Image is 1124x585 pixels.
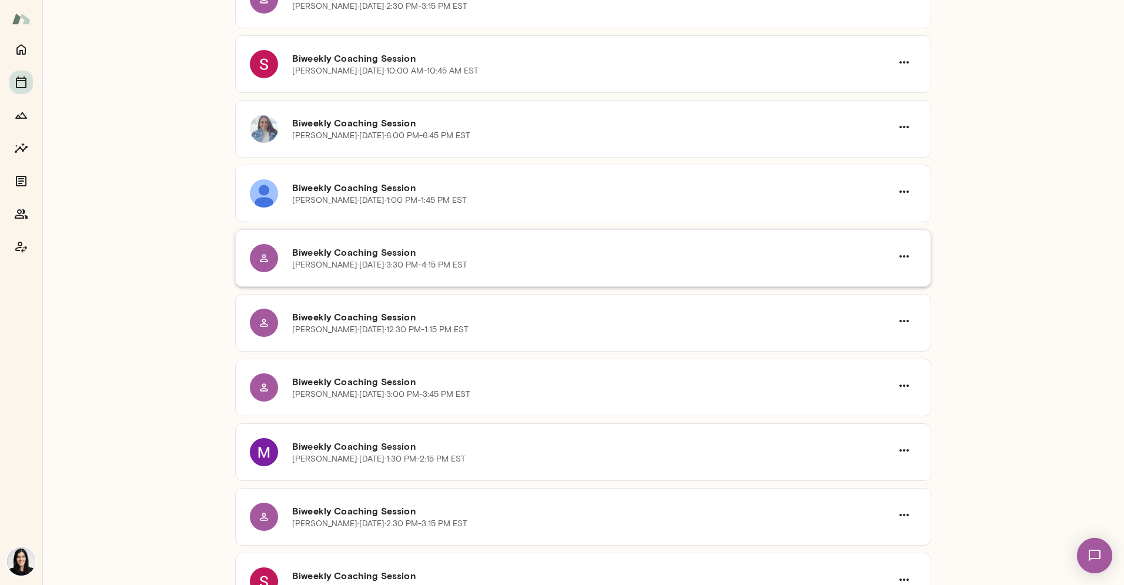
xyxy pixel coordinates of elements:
button: Growth Plan [9,103,33,127]
p: [PERSON_NAME] · [DATE] · 2:30 PM-3:15 PM EST [292,518,467,530]
button: Coach app [9,235,33,259]
h6: Biweekly Coaching Session [292,116,892,130]
button: Home [9,38,33,61]
button: Documents [9,169,33,193]
h6: Biweekly Coaching Session [292,245,892,259]
p: [PERSON_NAME] · [DATE] · 10:00 AM-10:45 AM EST [292,65,479,77]
h6: Biweekly Coaching Session [292,569,892,583]
h6: Biweekly Coaching Session [292,51,892,65]
h6: Biweekly Coaching Session [292,504,892,518]
img: Mento [12,8,31,30]
p: [PERSON_NAME] · [DATE] · 3:30 PM-4:15 PM EST [292,259,467,271]
p: [PERSON_NAME] · [DATE] · 1:00 PM-1:45 PM EST [292,195,467,206]
h6: Biweekly Coaching Session [292,180,892,195]
p: [PERSON_NAME] · [DATE] · 1:30 PM-2:15 PM EST [292,453,466,465]
p: [PERSON_NAME] · [DATE] · 12:30 PM-1:15 PM EST [292,324,469,336]
h6: Biweekly Coaching Session [292,439,892,453]
p: [PERSON_NAME] · [DATE] · 2:30 PM-3:15 PM EST [292,1,467,12]
p: [PERSON_NAME] · [DATE] · 6:00 PM-6:45 PM EST [292,130,470,142]
h6: Biweekly Coaching Session [292,375,892,389]
button: Members [9,202,33,226]
button: Insights [9,136,33,160]
button: Sessions [9,71,33,94]
h6: Biweekly Coaching Session [292,310,892,324]
p: [PERSON_NAME] · [DATE] · 3:00 PM-3:45 PM EST [292,389,470,400]
img: Katrina Bilella [7,547,35,576]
